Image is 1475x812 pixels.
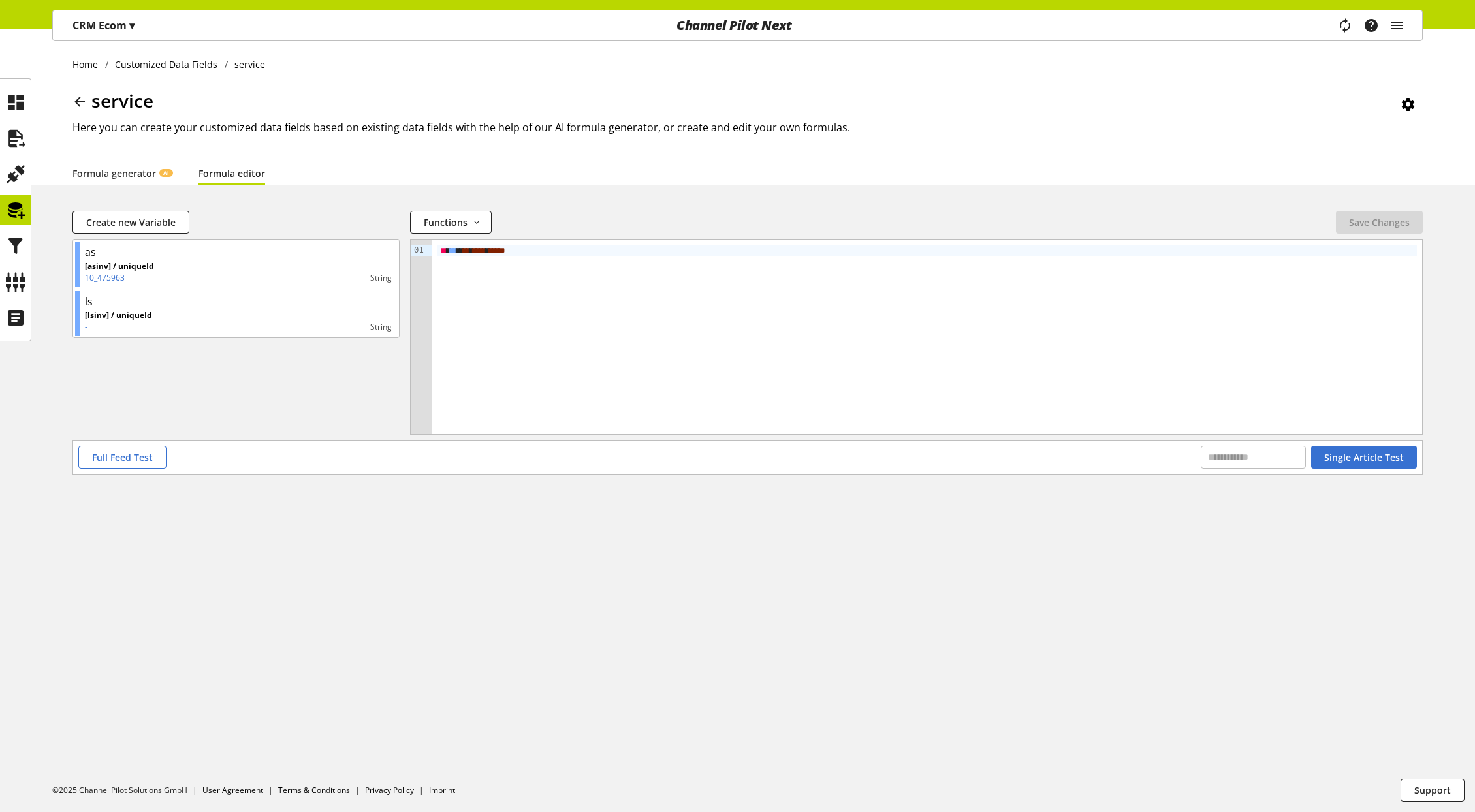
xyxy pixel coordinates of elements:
p: - [85,321,152,333]
a: Customized Data Fields [108,57,225,71]
a: User Agreement [202,785,263,796]
button: Full Feed Test [78,446,167,469]
a: Home [72,57,105,71]
span: Full Feed Test [92,450,153,464]
p: CRM Ecom [72,18,135,33]
a: Formula editor [198,166,265,180]
p: [lsinv] / uniqueId [85,309,152,321]
a: Privacy Policy [365,785,414,796]
span: Single Article Test [1324,450,1404,464]
a: Imprint [429,785,455,796]
div: ls [85,294,93,309]
div: string [154,272,392,284]
button: Functions [410,211,492,234]
p: 10_475963 [85,272,154,284]
div: as [85,244,96,260]
span: AI [163,169,169,177]
div: 01 [411,245,426,256]
span: Save Changes [1349,215,1410,229]
p: [asinv] / uniqueId [85,260,154,272]
span: Support [1414,783,1451,797]
button: Single Article Test [1311,446,1417,469]
span: Functions [424,215,468,229]
button: Save Changes [1336,211,1423,234]
span: ▾ [129,18,135,33]
h2: Here you can create your customized data fields based on existing data fields with the help of ou... [72,119,1423,135]
button: Create new Variable [72,211,189,234]
li: ©2025 Channel Pilot Solutions GmbH [52,785,202,796]
a: Terms & Conditions [278,785,350,796]
button: Support [1401,779,1465,802]
span: service [91,88,153,113]
a: Formula generatorAI [72,166,172,180]
span: Create new Variable [86,215,176,229]
div: string [152,321,392,333]
nav: main navigation [52,10,1423,41]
